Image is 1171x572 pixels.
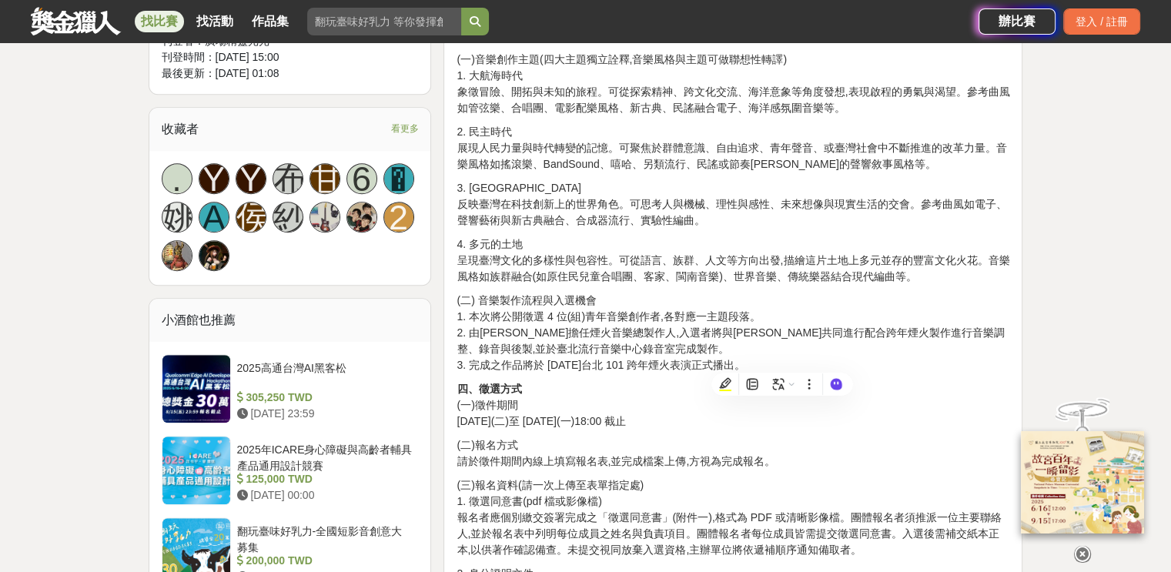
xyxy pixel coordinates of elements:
img: Avatar [162,241,192,270]
a: Avatar [162,240,192,271]
div: 125,000 TWD [237,471,413,487]
div: 最後更新： [DATE] 01:08 [162,65,419,82]
div: 200,000 TWD [237,553,413,569]
span: 看更多 [390,120,418,137]
img: 968ab78a-c8e5-4181-8f9d-94c24feca916.png [1021,431,1144,534]
p: 4. 多元的土地 呈現臺灣文化的多樣性與包容性。可從語言、族群、人文等方向出發,描繪這片土地上多元並存的豐富文化火花。音樂風格如族群融合(如原住民兒童合唱團、客家、閩南音樂)、世界音樂、傳統樂器... [457,236,1009,285]
a: . [162,163,192,194]
a: 辦比賽 [979,8,1056,35]
span: 收藏者 [162,122,199,135]
a: 姚 [162,202,192,232]
img: Avatar [310,202,340,232]
a: 找比賽 [135,11,184,32]
a: 2025年ICARE身心障礙與高齡者輔具產品通用設計競賽 125,000 TWD [DATE] 00:00 [162,436,419,505]
a: Y [236,163,266,194]
a: � [383,163,414,194]
div: 登入 / 註冊 [1063,8,1140,35]
a: Y [199,163,229,194]
a: 2025高通台灣AI黑客松 305,250 TWD [DATE] 23:59 [162,354,419,423]
div: 刊登時間： [DATE] 15:00 [162,49,419,65]
div: 2025年ICARE身心障礙與高齡者輔具產品通用設計競賽 [237,442,413,471]
a: Avatar [199,240,229,271]
div: 小酒館也推薦 [149,299,431,342]
div: [DATE] 23:59 [237,406,413,422]
a: 布 [273,163,303,194]
div: 2025高通台灣AI黑客松 [237,360,413,390]
a: 6 [346,163,377,194]
strong: 四、徵選方式 [457,383,521,395]
p: (一)音樂創作主題(四大主題獨立詮釋,音樂風格與主題可做聯想性轉譯) 1. 大航海時代 象徵冒險、開拓與未知的旅程。可從探索精神、跨文化交流、海洋意象等角度發想,表現啟程的勇氣與渴望。參考曲風如... [457,52,1009,116]
p: (三)報名資料(請一次上傳至表單指定處) 1. 徵選同意書(pdf 檔或影像檔) 報名者應個別繳交簽署完成之「徵選同意書」(附件一),格式為 PDF 或清晰影像檔。團體報名者須推派一位主要聯絡人... [457,477,1009,558]
a: 2 [383,202,414,232]
p: (二) 音樂製作流程與入選機會 1. 本次將公開徵選 4 位(組)青年音樂創作者,各對應一主題段落。 2. 由[PERSON_NAME]擔任煙火音樂總製作人,入選者將與[PERSON_NAME]... [457,293,1009,373]
img: Avatar [199,241,229,270]
p: 2. 民主時代 展現人民力量與時代轉變的記憶。可聚焦於群體意識、自由追求、青年聲音、或臺灣社會中不斷推進的改革力量。音樂風格如搖滾樂、BandSound、嘻哈、另類流行、民謠或節奏[PERSON... [457,124,1009,172]
a: 作品集 [246,11,295,32]
p: (一)徵件期間 [DATE](二)至 [DATE](一)18:00 截止 [457,381,1009,430]
input: 翻玩臺味好乳力 等你發揮創意！ [307,8,461,35]
div: 翻玩臺味好乳力-全國短影音創意大募集 [237,523,413,553]
a: 找活動 [190,11,239,32]
img: Avatar [347,202,376,232]
a: A [199,202,229,232]
a: 紗 [273,202,303,232]
a: 侯 [236,202,266,232]
p: 3. [GEOGRAPHIC_DATA] 反映臺灣在科技創新上的世界角色。可思考人與機械、理性與感性、未來想像與現實生活的交會。參考曲風如電子、聲響藝術與新古典融合、合成器流行、實驗性編曲。 [457,180,1009,229]
a: 甘 [309,163,340,194]
p: (二)報名方式 請於徵件期間內線上填寫報名表,並完成檔案上傳,方視為完成報名。 [457,437,1009,470]
div: 305,250 TWD [237,390,413,406]
div: [DATE] 00:00 [237,487,413,503]
a: Avatar [346,202,377,232]
a: Avatar [309,202,340,232]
